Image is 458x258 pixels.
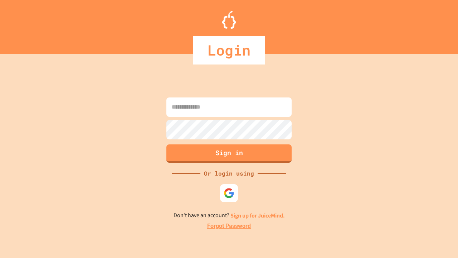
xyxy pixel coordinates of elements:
[166,144,292,163] button: Sign in
[174,211,285,220] p: Don't have an account?
[193,36,265,64] div: Login
[222,11,236,29] img: Logo.svg
[200,169,258,178] div: Or login using
[230,212,285,219] a: Sign up for JuiceMind.
[207,222,251,230] a: Forgot Password
[224,188,234,199] img: google-icon.svg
